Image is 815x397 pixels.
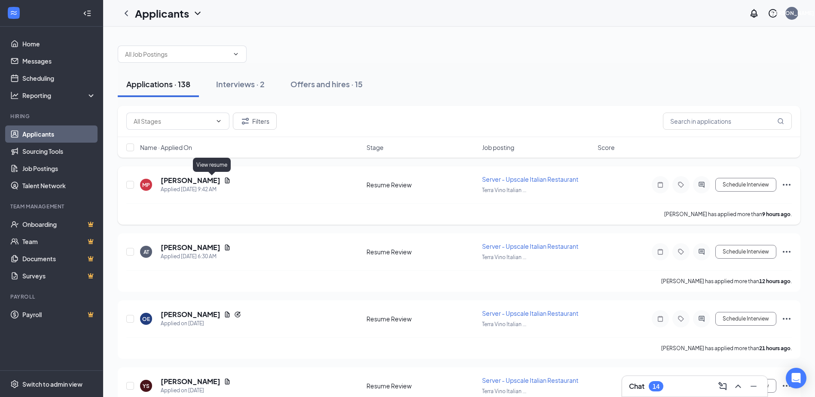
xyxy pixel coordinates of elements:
[696,181,707,188] svg: ActiveChat
[655,315,665,322] svg: Note
[215,118,222,125] svg: ChevronDown
[786,368,806,388] div: Open Intercom Messenger
[759,278,791,284] b: 12 hours ago
[748,381,759,391] svg: Minimize
[161,310,220,319] h5: [PERSON_NAME]
[733,381,743,391] svg: ChevronUp
[224,311,231,318] svg: Document
[121,8,131,18] svg: ChevronLeft
[22,143,96,160] a: Sourcing Tools
[22,52,96,70] a: Messages
[749,8,759,18] svg: Notifications
[161,386,231,395] div: Applied on [DATE]
[224,177,231,184] svg: Document
[192,8,203,18] svg: ChevronDown
[22,250,96,267] a: DocumentsCrown
[161,185,231,194] div: Applied [DATE] 9:42 AM
[10,293,94,300] div: Payroll
[482,376,578,384] span: Server - Upscale Italian Restaurant
[161,243,220,252] h5: [PERSON_NAME]
[770,9,814,17] div: [PERSON_NAME]
[663,113,792,130] input: Search in applications
[10,91,19,100] svg: Analysis
[777,118,784,125] svg: MagnifyingGlass
[161,252,231,261] div: Applied [DATE] 6:30 AM
[216,79,265,89] div: Interviews · 2
[696,248,707,255] svg: ActiveChat
[234,311,241,318] svg: Reapply
[83,9,92,18] svg: Collapse
[731,379,745,393] button: ChevronUp
[366,315,477,323] div: Resume Review
[482,187,526,193] span: Terra Vino Italian ...
[22,177,96,194] a: Talent Network
[22,125,96,143] a: Applicants
[747,379,760,393] button: Minimize
[135,6,189,21] h1: Applicants
[10,203,94,210] div: Team Management
[664,211,792,218] p: [PERSON_NAME] has applied more than .
[717,381,728,391] svg: ComposeMessage
[715,245,776,259] button: Schedule Interview
[655,248,665,255] svg: Note
[240,116,250,126] svg: Filter
[653,383,659,390] div: 14
[762,211,791,217] b: 9 hours ago
[366,382,477,390] div: Resume Review
[482,175,578,183] span: Server - Upscale Italian Restaurant
[629,382,644,391] h3: Chat
[655,181,665,188] svg: Note
[482,143,514,152] span: Job posting
[9,9,18,17] svg: WorkstreamLogo
[10,380,19,388] svg: Settings
[22,380,82,388] div: Switch to admin view
[781,314,792,324] svg: Ellipses
[22,70,96,87] a: Scheduling
[161,176,220,185] h5: [PERSON_NAME]
[696,315,707,322] svg: ActiveChat
[676,248,686,255] svg: Tag
[126,79,190,89] div: Applications · 138
[366,247,477,256] div: Resume Review
[661,345,792,352] p: [PERSON_NAME] has applied more than .
[161,377,220,386] h5: [PERSON_NAME]
[143,382,150,390] div: YS
[143,248,149,256] div: AT
[22,216,96,233] a: OnboardingCrown
[22,91,96,100] div: Reporting
[142,181,150,189] div: MP
[22,306,96,323] a: PayrollCrown
[125,49,229,59] input: All Job Postings
[140,143,192,152] span: Name · Applied On
[233,113,277,130] button: Filter Filters
[161,319,241,328] div: Applied on [DATE]
[22,35,96,52] a: Home
[290,79,363,89] div: Offers and hires · 15
[676,181,686,188] svg: Tag
[482,321,526,327] span: Terra Vino Italian ...
[715,178,776,192] button: Schedule Interview
[22,267,96,284] a: SurveysCrown
[224,244,231,251] svg: Document
[598,143,615,152] span: Score
[768,8,778,18] svg: QuestionInfo
[759,345,791,351] b: 21 hours ago
[22,233,96,250] a: TeamCrown
[781,247,792,257] svg: Ellipses
[781,180,792,190] svg: Ellipses
[482,388,526,394] span: Terra Vino Italian ...
[22,160,96,177] a: Job Postings
[134,116,212,126] input: All Stages
[676,315,686,322] svg: Tag
[715,312,776,326] button: Schedule Interview
[142,315,150,323] div: OE
[482,254,526,260] span: Terra Vino Italian ...
[661,278,792,285] p: [PERSON_NAME] has applied more than .
[366,143,384,152] span: Stage
[781,381,792,391] svg: Ellipses
[10,113,94,120] div: Hiring
[224,378,231,385] svg: Document
[482,242,578,250] span: Server - Upscale Italian Restaurant
[482,309,578,317] span: Server - Upscale Italian Restaurant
